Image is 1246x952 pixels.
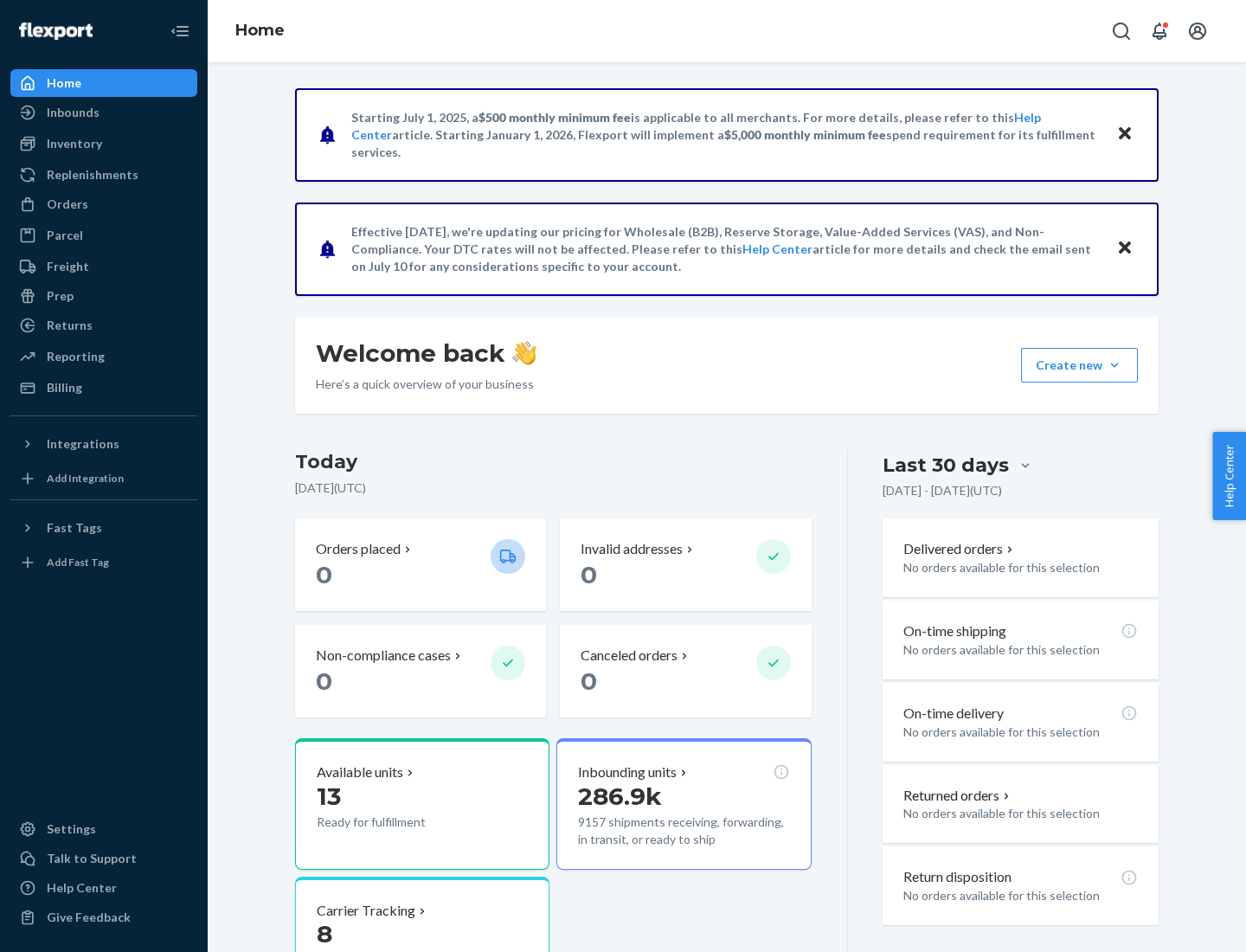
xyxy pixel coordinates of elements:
[47,348,105,365] div: Reporting
[512,341,536,365] img: hand-wave emoji
[1021,348,1138,383] button: Create new
[295,479,812,497] p: [DATE] ( UTC )
[47,287,74,305] div: Prep
[560,625,811,717] button: Canceled orders 0
[10,815,197,843] a: Settings
[317,901,415,921] p: Carrier Tracking
[47,258,89,275] div: Freight
[10,69,197,97] a: Home
[724,127,886,142] span: $5,000 monthly minimum fee
[903,559,1138,576] p: No orders available for this selection
[581,560,597,589] span: 0
[10,845,197,872] a: Talk to Support
[10,430,197,458] button: Integrations
[295,518,546,611] button: Orders placed 0
[903,621,1006,641] p: On-time shipping
[10,190,197,218] a: Orders
[316,666,332,696] span: 0
[47,555,109,569] div: Add Fast Tag
[47,135,102,152] div: Inventory
[903,539,1017,559] button: Delivered orders
[47,104,100,121] div: Inbounds
[235,21,285,40] a: Home
[556,738,811,870] button: Inbounding units286.9k9157 shipments receiving, forwarding, in transit, or ready to ship
[317,762,403,782] p: Available units
[19,23,93,40] img: Flexport logo
[47,519,102,537] div: Fast Tags
[316,539,401,559] p: Orders placed
[578,814,789,848] p: 9157 shipments receiving, forwarding, in transit, or ready to ship
[316,646,451,666] p: Non-compliance cases
[10,514,197,542] button: Fast Tags
[47,909,131,926] div: Give Feedback
[47,879,117,897] div: Help Center
[883,482,1002,499] p: [DATE] - [DATE] ( UTC )
[295,625,546,717] button: Non-compliance cases 0
[1114,122,1136,147] button: Close
[578,762,677,782] p: Inbounding units
[581,539,683,559] p: Invalid addresses
[10,549,197,576] a: Add Fast Tag
[317,782,341,811] span: 13
[10,904,197,931] button: Give Feedback
[10,343,197,370] a: Reporting
[903,704,1004,724] p: On-time delivery
[10,222,197,249] a: Parcel
[1142,14,1177,48] button: Open notifications
[163,14,197,48] button: Close Navigation
[10,161,197,189] a: Replenishments
[1212,432,1246,520] button: Help Center
[10,99,197,126] a: Inbounds
[10,374,197,402] a: Billing
[903,786,1013,806] button: Returned orders
[1180,14,1215,48] button: Open account menu
[47,74,81,92] div: Home
[295,738,549,870] button: Available units13Ready for fulfillment
[903,641,1138,659] p: No orders available for this selection
[1114,236,1136,261] button: Close
[10,874,197,902] a: Help Center
[316,560,332,589] span: 0
[351,223,1100,275] p: Effective [DATE], we're updating our pricing for Wholesale (B2B), Reserve Storage, Value-Added Se...
[47,196,88,213] div: Orders
[222,6,299,56] ol: breadcrumbs
[742,241,812,256] a: Help Center
[47,166,138,183] div: Replenishments
[47,379,82,396] div: Billing
[10,130,197,158] a: Inventory
[903,805,1138,822] p: No orders available for this selection
[316,376,536,393] p: Here’s a quick overview of your business
[47,471,124,486] div: Add Integration
[317,919,332,949] span: 8
[903,867,1012,887] p: Return disposition
[581,646,678,666] p: Canceled orders
[317,814,477,831] p: Ready for fulfillment
[47,820,96,838] div: Settings
[47,317,93,334] div: Returns
[478,110,631,125] span: $500 monthly minimum fee
[47,227,83,244] div: Parcel
[47,435,119,453] div: Integrations
[560,518,811,611] button: Invalid addresses 0
[351,109,1100,161] p: Starting July 1, 2025, a is applicable to all merchants. For more details, please refer to this a...
[903,724,1138,741] p: No orders available for this selection
[316,338,536,369] h1: Welcome back
[1104,14,1139,48] button: Open Search Box
[295,448,812,476] h3: Today
[578,782,662,811] span: 286.9k
[581,666,597,696] span: 0
[47,850,137,867] div: Talk to Support
[883,452,1009,479] div: Last 30 days
[10,253,197,280] a: Freight
[10,282,197,310] a: Prep
[903,887,1138,904] p: No orders available for this selection
[10,312,197,339] a: Returns
[10,465,197,492] a: Add Integration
